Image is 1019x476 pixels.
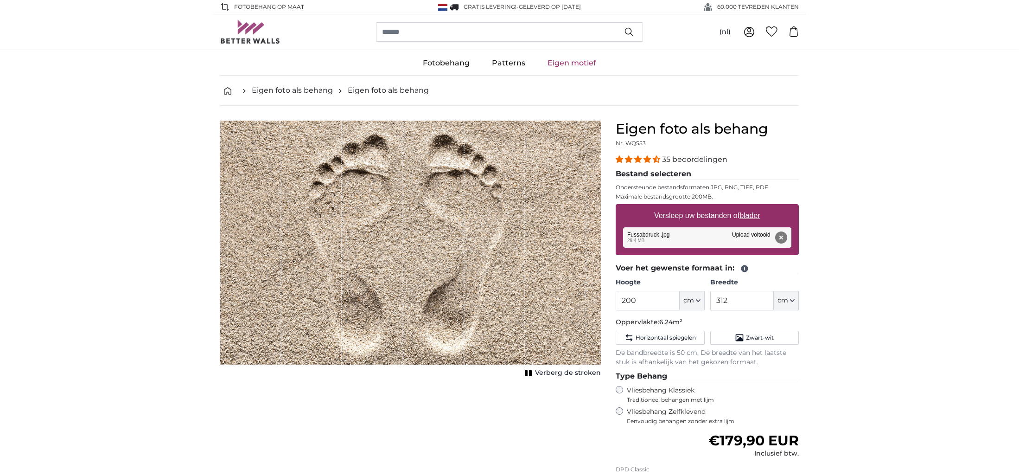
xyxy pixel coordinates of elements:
span: Nr. WQ553 [616,140,646,147]
legend: Type Behang [616,371,799,382]
div: Inclusief btw. [708,449,799,458]
legend: Voer het gewenste formaat in: [616,263,799,274]
a: Eigen motief [536,51,607,75]
span: cm [777,296,788,305]
a: Eigen foto als behang [252,85,333,96]
label: Vliesbehang Klassiek [627,386,782,404]
label: Vliesbehang Zelfklevend [627,407,799,425]
span: Zwart-wit [746,334,774,341]
span: Eenvoudig behangen zonder extra lijm [627,418,799,425]
div: 1 of 1 [220,121,601,380]
a: Fotobehang [412,51,481,75]
span: Horizontaal spiegelen [636,334,696,341]
span: FOTOBEHANG OP MAAT [234,3,304,11]
u: blader [739,212,760,219]
p: Maximale bestandsgrootte 200MB. [616,193,799,200]
a: Eigen foto als behang [348,85,429,96]
p: De bandbreedte is 50 cm. De breedte van het laatste stuk is afhankelijk van het gekozen formaat. [616,348,799,367]
p: Ondersteunde bestandsformaten JPG, PNG, TIFF, PDF. [616,184,799,191]
span: 35 beoordelingen [662,155,727,164]
span: Geleverd op [DATE] [519,3,581,10]
button: Horizontaal spiegelen [616,331,704,345]
span: - [516,3,581,10]
img: Nederland [438,4,447,11]
button: Zwart-wit [710,331,799,345]
label: Hoogte [616,278,704,287]
label: Versleep uw bestanden of [650,206,764,225]
h1: Eigen foto als behang [616,121,799,137]
span: 60.000 TEVREDEN KLANTEN [717,3,799,11]
legend: Bestand selecteren [616,168,799,180]
nav: breadcrumbs [220,76,799,106]
span: 6.24m² [659,318,682,326]
span: €179,90 EUR [708,432,799,449]
span: Traditioneel behangen met lijm [627,396,782,404]
img: Betterwalls [220,20,280,44]
button: Verberg de stroken [522,367,601,380]
label: Breedte [710,278,799,287]
button: cm [680,291,705,310]
p: DPD Classic [616,466,799,473]
a: Patterns [481,51,536,75]
button: (nl) [712,24,738,40]
button: cm [774,291,799,310]
span: 4.34 stars [616,155,662,164]
p: Oppervlakte: [616,318,799,327]
span: GRATIS levering! [464,3,516,10]
span: cm [683,296,694,305]
span: Verberg de stroken [535,368,601,378]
